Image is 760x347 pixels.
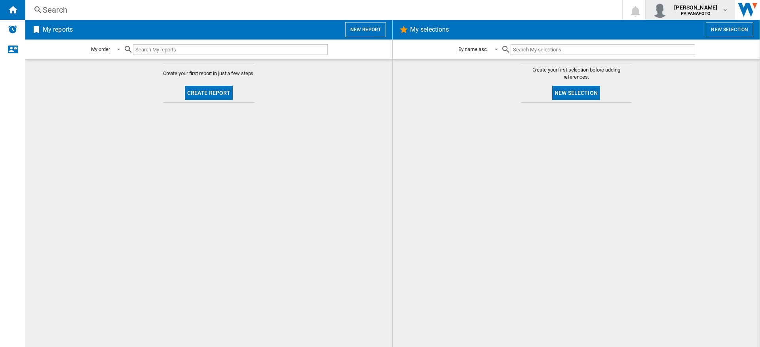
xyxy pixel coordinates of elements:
[458,46,488,52] div: By name asc.
[345,22,386,37] button: New report
[185,86,233,100] button: Create report
[133,44,328,55] input: Search My reports
[706,22,753,37] button: New selection
[408,22,450,37] h2: My selections
[674,4,717,11] span: [PERSON_NAME]
[43,4,602,15] div: Search
[681,11,711,16] b: PA PANAFOTO
[41,22,74,37] h2: My reports
[521,66,632,81] span: Create your first selection before adding references.
[8,25,17,34] img: alerts-logo.svg
[163,70,255,77] span: Create your first report in just a few steps.
[91,46,110,52] div: My order
[652,2,668,18] img: profile.jpg
[552,86,600,100] button: New selection
[511,44,695,55] input: Search My selections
